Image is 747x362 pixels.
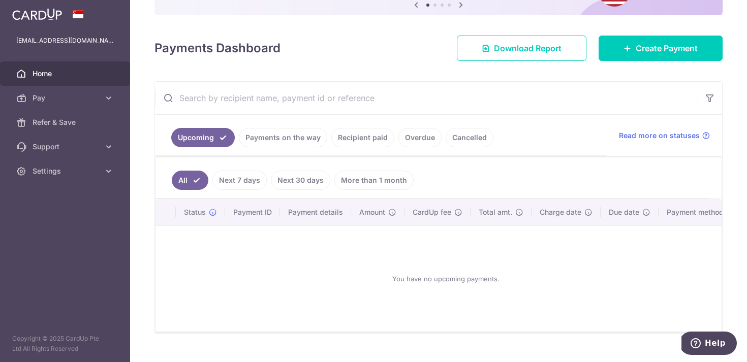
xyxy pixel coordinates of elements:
[659,199,736,225] th: Payment method
[609,207,639,217] span: Due date
[12,8,62,20] img: CardUp
[33,93,100,103] span: Pay
[479,207,512,217] span: Total amt.
[184,207,206,217] span: Status
[271,171,330,190] a: Next 30 days
[457,36,586,61] a: Download Report
[168,234,724,323] div: You have no upcoming payments.
[636,42,698,54] span: Create Payment
[280,199,351,225] th: Payment details
[155,82,698,114] input: Search by recipient name, payment id or reference
[154,39,281,57] h4: Payments Dashboard
[171,128,235,147] a: Upcoming
[540,207,581,217] span: Charge date
[331,128,394,147] a: Recipient paid
[398,128,442,147] a: Overdue
[599,36,723,61] a: Create Payment
[334,171,414,190] a: More than 1 month
[212,171,267,190] a: Next 7 days
[494,42,562,54] span: Download Report
[225,199,280,225] th: Payment ID
[413,207,451,217] span: CardUp fee
[359,207,385,217] span: Amount
[239,128,327,147] a: Payments on the way
[33,142,100,152] span: Support
[33,166,100,176] span: Settings
[16,36,114,46] p: [EMAIL_ADDRESS][DOMAIN_NAME]
[33,69,100,79] span: Home
[619,130,710,141] a: Read more on statuses
[681,332,737,357] iframe: Opens a widget where you can find more information
[619,130,700,141] span: Read more on statuses
[172,171,208,190] a: All
[33,117,100,127] span: Refer & Save
[446,128,493,147] a: Cancelled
